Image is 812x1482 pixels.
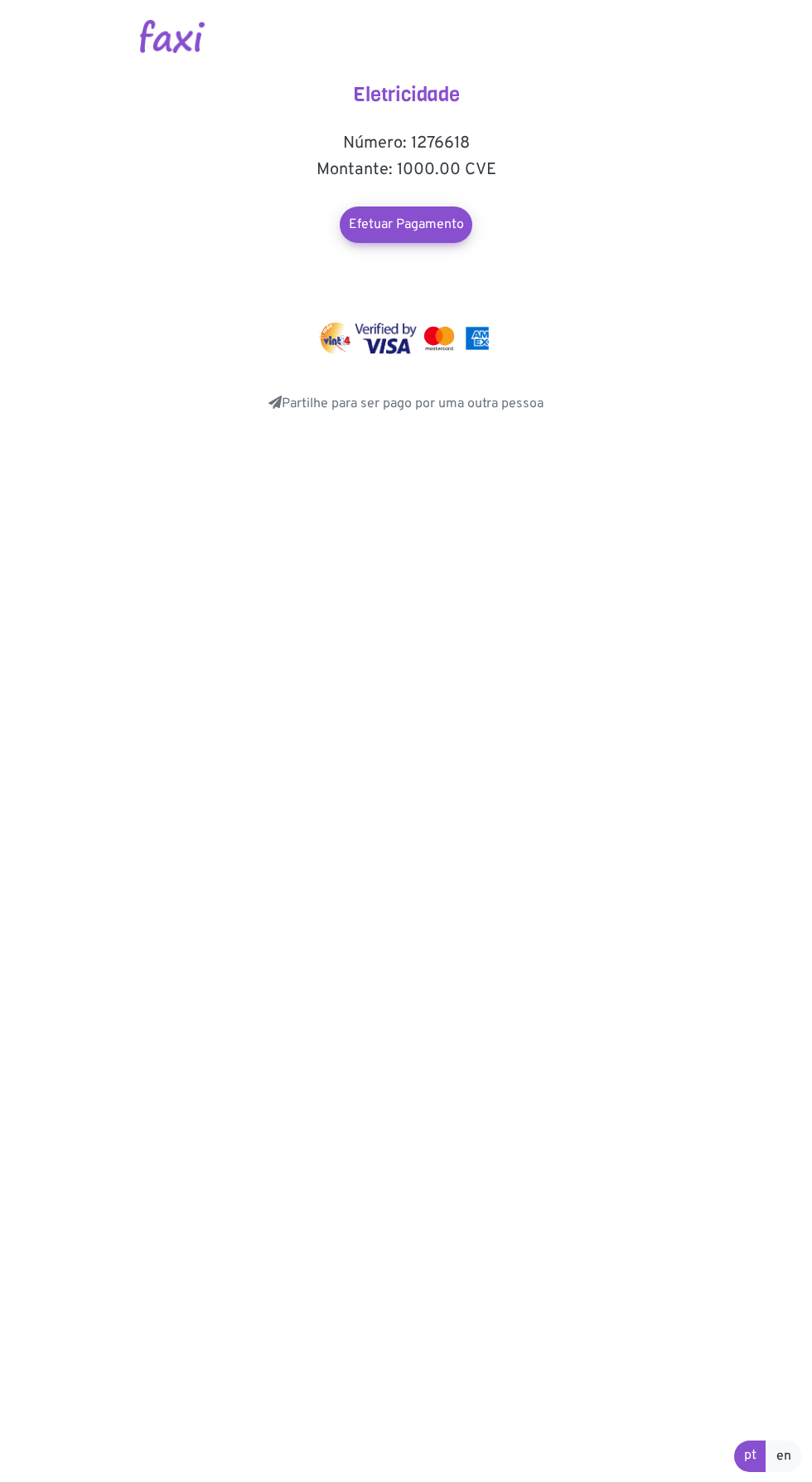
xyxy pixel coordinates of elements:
[734,1441,766,1472] a: pt
[462,323,493,354] img: mastercard
[420,323,458,354] img: mastercard
[240,160,572,180] h5: Montante: 1000.00 CVE
[240,134,572,153] h5: Número: 1276618
[319,323,352,354] img: vinti4
[766,1441,802,1472] a: en
[355,323,417,354] img: visa
[268,396,544,412] a: Partilhe para ser pago por uma outra pessoa
[240,83,572,107] h4: Eletricidade
[340,207,472,243] a: Efetuar Pagamento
